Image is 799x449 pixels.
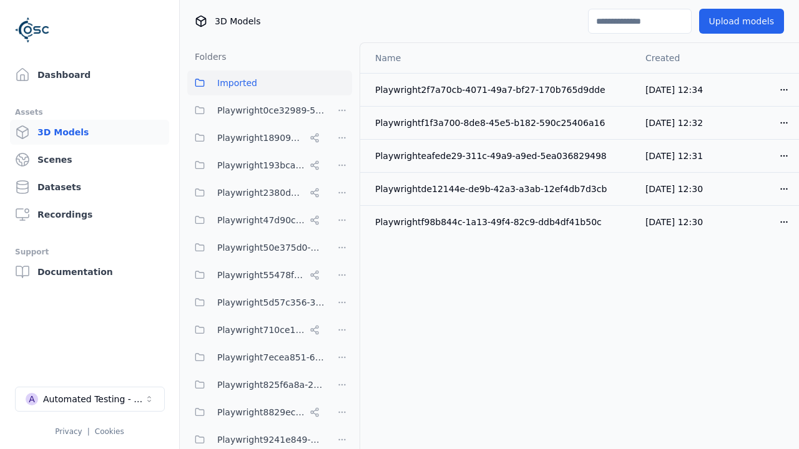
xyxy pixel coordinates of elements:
button: Playwright7ecea851-649a-419a-985e-fcff41a98b20 [187,345,325,370]
th: Created [635,43,718,73]
button: Playwright193bca0e-57fa-418d-8ea9-45122e711dc7 [187,153,325,178]
div: Playwrightf1f3a700-8de8-45e5-b182-590c25406a16 [375,117,625,129]
span: Playwright8829ec83-5e68-4376-b984-049061a310ed [217,405,305,420]
a: Documentation [10,259,169,284]
button: Playwright50e375d0-6f38-48a7-96e0-b0dcfa24b72f [187,235,325,260]
span: Playwright5d57c356-39f7-47ed-9ab9-d0409ac6cddc [217,295,325,310]
span: Playwright825f6a8a-2a7a-425c-94f7-650318982f69 [217,377,325,392]
span: Imported [217,75,257,90]
a: Recordings [10,202,169,227]
button: Playwright47d90cf2-c635-4353-ba3b-5d4538945666 [187,208,325,233]
span: Playwright47d90cf2-c635-4353-ba3b-5d4538945666 [217,213,305,228]
div: Playwrighteafede29-311c-49a9-a9ed-5ea036829498 [375,150,625,162]
span: | [87,427,90,436]
a: Datasets [10,175,169,200]
button: Playwright8829ec83-5e68-4376-b984-049061a310ed [187,400,325,425]
a: Cookies [95,427,124,436]
span: Playwright50e375d0-6f38-48a7-96e0-b0dcfa24b72f [217,240,325,255]
span: Playwright7ecea851-649a-419a-985e-fcff41a98b20 [217,350,325,365]
div: Support [15,244,164,259]
button: Playwright825f6a8a-2a7a-425c-94f7-650318982f69 [187,372,325,397]
span: Playwright55478f86-28dc-49b8-8d1f-c7b13b14578c [217,268,305,282]
div: Playwrightde12144e-de9b-42a3-a3ab-12ef4db7d3cb [375,183,625,195]
span: [DATE] 12:30 [645,184,703,194]
span: Playwright193bca0e-57fa-418d-8ea9-45122e711dc7 [217,158,305,173]
button: Playwright2380d3f5-cebf-494e-b965-66be4d67505e [187,180,325,205]
button: Playwright55478f86-28dc-49b8-8d1f-c7b13b14578c [187,263,325,287]
button: Upload models [699,9,784,34]
a: 3D Models [10,120,169,145]
button: Playwright5d57c356-39f7-47ed-9ab9-d0409ac6cddc [187,290,325,315]
span: [DATE] 12:31 [645,151,703,161]
th: Name [360,43,635,73]
img: Logo [15,12,50,47]
span: [DATE] 12:30 [645,217,703,227]
button: Playwright710ce123-85fd-4f8c-9759-23c3308d8830 [187,317,325,342]
button: Select a workspace [15,387,165,412]
span: Playwright0ce32989-52d0-45cf-b5b9-59d5033d313a [217,103,325,118]
span: [DATE] 12:32 [645,118,703,128]
span: Playwright9241e849-7ba1-474f-9275-02cfa81d37fc [217,432,325,447]
h3: Folders [187,51,227,63]
div: Playwright2f7a70cb-4071-49a7-bf27-170b765d9dde [375,84,625,96]
button: Imported [187,70,352,95]
div: Playwrightf98b844c-1a13-49f4-82c9-ddb4df41b50c [375,216,625,228]
span: [DATE] 12:34 [645,85,703,95]
a: Scenes [10,147,169,172]
a: Privacy [55,427,82,436]
span: Playwright710ce123-85fd-4f8c-9759-23c3308d8830 [217,322,305,337]
span: Playwright18909032-8d07-45c5-9c81-9eec75d0b16b [217,130,305,145]
div: Automated Testing - Playwright [43,393,144,405]
button: Playwright18909032-8d07-45c5-9c81-9eec75d0b16b [187,125,325,150]
span: 3D Models [215,15,260,27]
div: A [26,393,38,405]
a: Dashboard [10,62,169,87]
div: Assets [15,105,164,120]
button: Playwright0ce32989-52d0-45cf-b5b9-59d5033d313a [187,98,325,123]
span: Playwright2380d3f5-cebf-494e-b965-66be4d67505e [217,185,305,200]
